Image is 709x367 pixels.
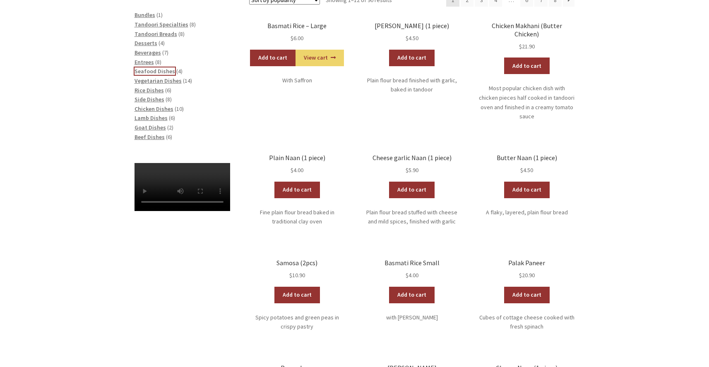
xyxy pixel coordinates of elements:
bdi: 10.90 [289,271,305,279]
a: Bundles [135,11,155,19]
span: 2 [169,124,172,131]
span: $ [406,271,409,279]
a: Add to cart: “Palak Paneer” [504,287,550,303]
p: Plain flour bread finished with garlic, baked in tandoor [364,76,460,94]
bdi: 6.00 [291,34,303,42]
span: $ [520,166,523,174]
p: Most popular chicken dish with chicken pieces half cooked in tandoori oven and finished in a crea... [479,84,574,121]
span: 6 [167,86,170,94]
span: 1 [158,11,161,19]
h2: Samosa (2pcs) [249,259,345,267]
h2: Cheese garlic Naan (1 piece) [364,154,460,162]
h2: Butter Naan (1 piece) [479,154,574,162]
bdi: 4.00 [291,166,303,174]
a: Add to cart: “Plain Naan (1 piece)” [274,182,320,198]
span: 7 [164,49,167,56]
a: Add to cart: “Samosa (2pcs)” [274,287,320,303]
a: Add to cart: “Garlic Naan (1 piece)” [389,50,435,66]
a: Samosa (2pcs) $10.90 [249,259,345,280]
a: Entrees [135,58,154,66]
a: Vegetarian Dishes [135,77,182,84]
span: $ [519,43,522,50]
a: Tandoori Specialties [135,21,188,28]
h2: Plain Naan (1 piece) [249,154,345,162]
a: Side Dishes [135,96,164,103]
a: Palak Paneer $20.90 [479,259,574,280]
a: Add to cart: “Basmati Rice - Large” [250,50,296,66]
bdi: 20.90 [519,271,535,279]
a: Tandoori Breads [135,30,177,38]
a: Cheese garlic Naan (1 piece) $5.90 [364,154,460,175]
p: Fine plain flour bread baked in traditional clay oven [249,208,345,226]
a: Butter Naan (1 piece) $4.50 [479,154,574,175]
span: $ [291,34,293,42]
span: 8 [157,58,160,66]
a: Add to cart: “Cheese garlic Naan (1 piece)” [389,182,435,198]
a: Goat Dishes [135,124,166,131]
a: Desserts [135,39,157,47]
span: 8 [167,96,170,103]
p: A flaky, layered, plain flour bread [479,208,574,217]
h2: Basmati Rice Small [364,259,460,267]
a: Basmati Rice Small $4.00 [364,259,460,280]
bdi: 4.50 [520,166,533,174]
span: 10 [176,105,182,113]
p: With Saffron [249,76,345,85]
h2: Palak Paneer [479,259,574,267]
span: $ [291,166,293,174]
bdi: 4.50 [406,34,418,42]
span: 8 [180,30,183,38]
span: $ [289,271,292,279]
bdi: 21.90 [519,43,535,50]
a: Add to cart: “Basmati Rice Small” [389,287,435,303]
p: Plain flour bread stuffed with cheese and mild spices, finished with garlic [364,208,460,226]
a: Add to cart: “Chicken Makhani (Butter Chicken)” [504,58,550,74]
a: Basmati Rice – Large $6.00 [249,22,345,43]
p: Spicy potatoes and green peas in crispy pastry [249,313,345,331]
a: Add to cart: “Butter Naan (1 piece)” [504,182,550,198]
bdi: 5.90 [406,166,418,174]
span: 8 [191,21,194,28]
a: Chicken Makhani (Butter Chicken) $21.90 [479,22,574,51]
p: Cubes of cottage cheese cooked with fresh spinach [479,313,574,331]
span: 4 [160,39,163,47]
span: 6 [171,114,173,122]
span: $ [519,271,522,279]
span: 6 [168,133,171,141]
p: with [PERSON_NAME] [364,313,460,322]
bdi: 4.00 [406,271,418,279]
a: Plain Naan (1 piece) $4.00 [249,154,345,175]
h2: [PERSON_NAME] (1 piece) [364,22,460,30]
span: $ [406,166,409,174]
a: [PERSON_NAME] (1 piece) $4.50 [364,22,460,43]
a: Beverages [135,49,161,56]
span: $ [406,34,409,42]
span: 14 [185,77,190,84]
a: Beef Dishes [135,133,165,141]
h2: Chicken Makhani (Butter Chicken) [479,22,574,38]
a: Seafood Dishes [135,67,175,75]
a: View cart [296,50,344,66]
a: Chicken Dishes [135,105,173,113]
a: Lamb Dishes [135,114,168,122]
h2: Basmati Rice – Large [249,22,345,30]
span: 4 [178,67,181,75]
a: Rice Dishes [135,86,164,94]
